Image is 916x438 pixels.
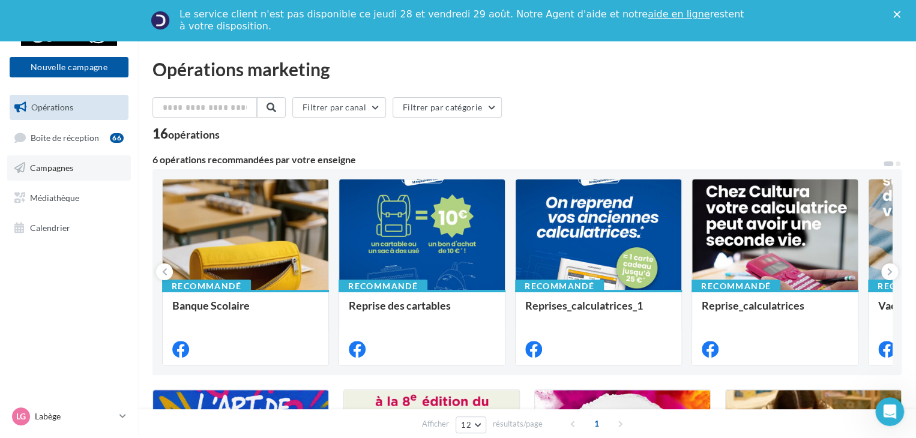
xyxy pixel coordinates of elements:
button: 12 [456,416,486,433]
a: Lg Labège [10,405,128,428]
span: Banque Scolaire [172,299,250,312]
img: Profile image for Service-Client [151,11,170,30]
div: Recommandé [692,280,780,293]
button: Filtrer par canal [292,97,386,118]
span: Reprise_calculatrices [702,299,804,312]
div: 16 [152,127,220,140]
a: Campagnes [7,155,131,181]
span: Opérations [31,102,73,112]
span: résultats/page [493,418,543,430]
div: Recommandé [162,280,251,293]
a: Opérations [7,95,131,120]
div: Opérations marketing [152,60,902,78]
span: Reprise des cartables [349,299,451,312]
div: Recommandé [339,280,427,293]
span: Afficher [422,418,449,430]
iframe: Intercom live chat [875,397,904,426]
div: 66 [110,133,124,143]
div: Recommandé [515,280,604,293]
span: Lg [16,410,26,422]
span: Calendrier [30,222,70,232]
div: opérations [168,129,220,140]
a: Calendrier [7,215,131,241]
button: Nouvelle campagne [10,57,128,77]
span: Campagnes [30,163,73,173]
span: Médiathèque [30,193,79,203]
span: 1 [587,414,606,433]
span: 12 [461,420,471,430]
a: Boîte de réception66 [7,125,131,151]
p: Labège [35,410,115,422]
span: Reprises_calculatrices_1 [525,299,643,312]
div: 6 opérations recommandées par votre enseigne [152,155,882,164]
span: Boîte de réception [31,132,99,142]
div: Fermer [893,11,905,18]
a: Médiathèque [7,185,131,211]
button: Filtrer par catégorie [393,97,502,118]
a: aide en ligne [648,8,710,20]
div: Le service client n'est pas disponible ce jeudi 28 et vendredi 29 août. Notre Agent d'aide et not... [179,8,746,32]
